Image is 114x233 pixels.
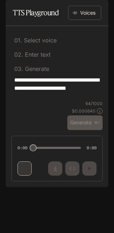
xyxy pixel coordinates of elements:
[23,66,49,72] p: Generate
[14,52,23,57] p: 0 2 .
[14,37,22,43] p: 0 1 .
[13,6,58,20] h1: TTS Playground
[85,100,103,107] p: 64 / 1000
[23,52,51,57] p: Enter text
[68,6,101,20] button: Voices
[22,37,57,43] p: Select voice
[14,66,23,72] p: 0 3 .
[5,4,18,16] button: open drawer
